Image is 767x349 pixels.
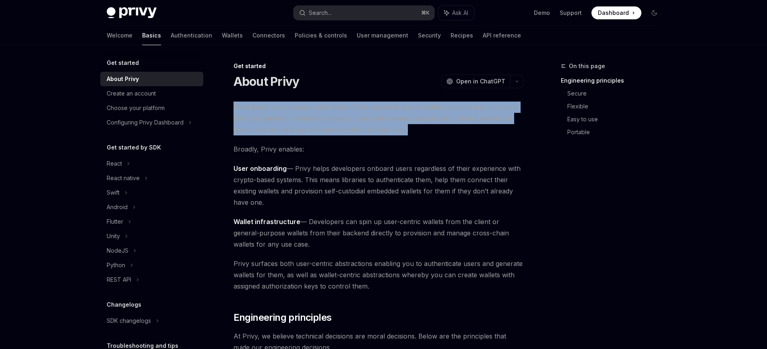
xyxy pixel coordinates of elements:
div: NodeJS [107,246,128,256]
div: SDK changelogs [107,316,151,326]
span: — Privy helps developers onboard users regardless of their experience with crypto-based systems. ... [234,163,524,208]
span: — Developers can spin up user-centric wallets from the client or general-purpose wallets from the... [234,216,524,250]
span: Dashboard [598,9,629,17]
a: Create an account [100,86,203,101]
div: Unity [107,231,120,241]
div: Search... [309,8,331,18]
button: Toggle dark mode [648,6,661,19]
a: Easy to use [567,113,667,126]
span: Broadly, Privy enables: [234,143,524,155]
div: Swift [107,188,120,197]
a: Support [560,9,582,17]
a: About Privy [100,72,203,86]
img: dark logo [107,7,157,19]
div: About Privy [107,74,139,84]
h1: About Privy [234,74,300,89]
div: Get started [234,62,524,70]
div: Android [107,202,128,212]
span: Engineering principles [234,311,332,324]
a: Connectors [252,26,285,45]
strong: Wallet infrastructure [234,218,300,226]
a: Engineering principles [561,74,667,87]
div: REST API [107,275,131,285]
span: ⌘ K [421,10,430,16]
a: User management [357,26,408,45]
div: Create an account [107,89,156,98]
div: Python [107,260,125,270]
div: Configuring Privy Dashboard [107,118,184,127]
h5: Changelogs [107,300,141,310]
span: Privy surfaces both user-centric abstractions enabling you to authenticate users and generate wal... [234,258,524,292]
span: On this page [569,61,605,71]
a: Welcome [107,26,132,45]
a: Policies & controls [295,26,347,45]
strong: User onboarding [234,164,287,172]
button: Search...⌘K [294,6,434,20]
a: Choose your platform [100,101,203,115]
a: Dashboard [591,6,641,19]
div: Flutter [107,217,123,226]
a: Demo [534,9,550,17]
h5: Get started [107,58,139,68]
a: Authentication [171,26,212,45]
button: Open in ChatGPT [441,75,510,88]
div: React [107,159,122,168]
span: Privy builds authentication and wallet infrastructure to enable better products built on crypto r... [234,102,524,135]
a: Recipes [451,26,473,45]
a: Wallets [222,26,243,45]
a: Security [418,26,441,45]
a: Portable [567,126,667,139]
div: Choose your platform [107,103,165,113]
a: Basics [142,26,161,45]
span: Open in ChatGPT [456,77,505,85]
button: Ask AI [438,6,474,20]
a: Flexible [567,100,667,113]
a: API reference [483,26,521,45]
a: Secure [567,87,667,100]
span: Ask AI [452,9,468,17]
div: React native [107,173,140,183]
h5: Get started by SDK [107,143,161,152]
